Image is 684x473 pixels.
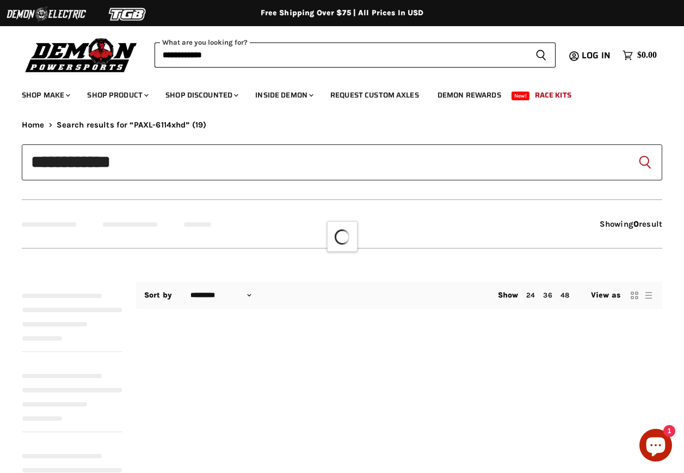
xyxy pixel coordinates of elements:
img: TGB Logo 2 [87,4,169,25]
a: Home [22,120,45,130]
a: 48 [560,291,569,299]
a: Shop Make [14,84,77,106]
a: 36 [543,291,552,299]
a: Request Custom Axles [322,84,427,106]
span: Showing result [600,219,662,229]
input: Search [22,144,662,180]
button: list view [643,290,654,301]
label: Sort by [144,291,172,300]
button: Search [527,43,556,68]
span: Show [498,290,519,300]
span: View as [591,291,620,300]
a: Demon Rewards [429,84,509,106]
a: Shop Product [79,84,155,106]
a: Shop Discounted [157,84,245,106]
a: $0.00 [617,47,662,63]
button: grid view [629,290,640,301]
nav: Breadcrumbs [22,120,662,130]
span: New! [512,92,530,100]
inbox-online-store-chat: Shopify online store chat [636,429,675,464]
strong: 0 [633,219,639,229]
a: Log in [577,51,617,60]
img: Demon Electric Logo 2 [5,4,87,25]
form: Product [155,43,556,68]
a: 24 [526,291,535,299]
span: Log in [582,48,611,62]
img: Demon Powersports [22,35,141,74]
span: Search results for “PAXL-6114xhd” (19) [57,120,207,130]
form: Product [22,144,662,180]
ul: Main menu [14,80,654,106]
button: Search [636,154,654,171]
input: Search [155,43,527,68]
span: $0.00 [637,50,657,60]
a: Race Kits [527,84,580,106]
a: Inside Demon [247,84,320,106]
